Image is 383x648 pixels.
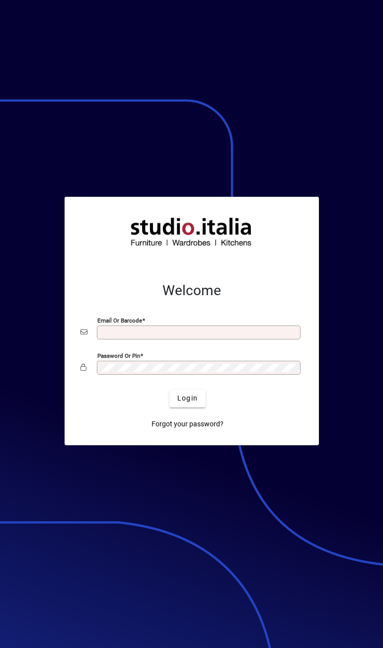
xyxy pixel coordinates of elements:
[97,352,140,359] mat-label: Password or Pin
[169,390,206,407] button: Login
[97,317,142,324] mat-label: Email or Barcode
[152,419,224,429] span: Forgot your password?
[177,393,198,404] span: Login
[80,282,303,299] h2: Welcome
[148,415,228,433] a: Forgot your password?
